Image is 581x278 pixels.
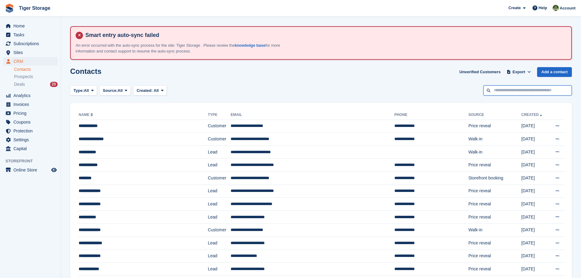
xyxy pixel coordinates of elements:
[553,5,559,11] img: Matthew Ellwood
[521,133,549,146] td: [DATE]
[521,237,549,250] td: [DATE]
[13,31,50,39] span: Tasks
[468,110,522,120] th: Source
[208,250,231,263] td: Lead
[14,81,25,87] span: Deals
[468,172,522,185] td: Storefront booking
[468,263,522,276] td: Price reveal
[137,88,153,93] span: Created:
[99,85,131,96] button: Source: All
[154,88,159,93] span: All
[468,185,522,198] td: Price reveal
[208,110,231,120] th: Type
[13,109,50,117] span: Pricing
[208,198,231,211] td: Lead
[208,185,231,198] td: Lead
[521,211,549,224] td: [DATE]
[79,113,94,117] a: Name
[13,166,50,174] span: Online Store
[560,5,576,11] span: Account
[208,159,231,172] td: Lead
[84,88,89,94] span: All
[468,133,522,146] td: Walk-in
[118,88,123,94] span: All
[14,74,33,80] span: Prospects
[208,172,231,185] td: Customer
[468,250,522,263] td: Price reveal
[14,74,58,80] a: Prospects
[208,120,231,133] td: Customer
[468,146,522,159] td: Walk-in
[208,224,231,237] td: Customer
[468,198,522,211] td: Price reveal
[521,159,549,172] td: [DATE]
[13,57,50,66] span: CRM
[468,224,522,237] td: Walk-in
[521,250,549,263] td: [DATE]
[14,67,58,72] a: Contacts
[539,5,547,11] span: Help
[3,144,58,153] a: menu
[394,110,468,120] th: Phone
[3,48,58,57] a: menu
[83,32,566,39] h4: Smart entry auto-sync failed
[521,263,549,276] td: [DATE]
[537,67,572,77] a: Add a contact
[13,118,50,126] span: Coupons
[14,81,58,88] a: Deals 23
[521,146,549,159] td: [DATE]
[235,43,265,48] a: knowledge base
[13,48,50,57] span: Sites
[457,67,503,77] a: Unverified Customers
[208,211,231,224] td: Lead
[468,237,522,250] td: Price reveal
[13,100,50,109] span: Invoices
[208,237,231,250] td: Lead
[468,159,522,172] td: Price reveal
[3,118,58,126] a: menu
[3,135,58,144] a: menu
[13,39,50,48] span: Subscriptions
[468,211,522,224] td: Price reveal
[3,166,58,174] a: menu
[133,85,167,96] button: Created: All
[513,69,525,75] span: Export
[208,263,231,276] td: Lead
[16,3,53,13] a: Tiger Storage
[521,185,549,198] td: [DATE]
[231,110,394,120] th: Email
[3,57,58,66] a: menu
[70,85,97,96] button: Type: All
[13,144,50,153] span: Capital
[50,82,58,87] div: 23
[13,22,50,30] span: Home
[70,67,102,75] h1: Contacts
[76,42,289,54] p: An error occurred with the auto-sync process for the site: Tiger Storage . Please review the for ...
[208,133,231,146] td: Customer
[50,166,58,174] a: Preview store
[13,127,50,135] span: Protection
[103,88,117,94] span: Source:
[3,39,58,48] a: menu
[3,31,58,39] a: menu
[521,198,549,211] td: [DATE]
[508,5,521,11] span: Create
[521,113,543,117] a: Created
[13,135,50,144] span: Settings
[3,91,58,100] a: menu
[3,109,58,117] a: menu
[521,224,549,237] td: [DATE]
[208,146,231,159] td: Lead
[521,120,549,133] td: [DATE]
[13,91,50,100] span: Analytics
[521,172,549,185] td: [DATE]
[5,4,14,13] img: stora-icon-8386f47178a22dfd0bd8f6a31ec36ba5ce8667c1dd55bd0f319d3a0aa187defe.svg
[74,88,84,94] span: Type:
[5,158,61,164] span: Storefront
[3,22,58,30] a: menu
[505,67,532,77] button: Export
[3,100,58,109] a: menu
[3,127,58,135] a: menu
[468,120,522,133] td: Price reveal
